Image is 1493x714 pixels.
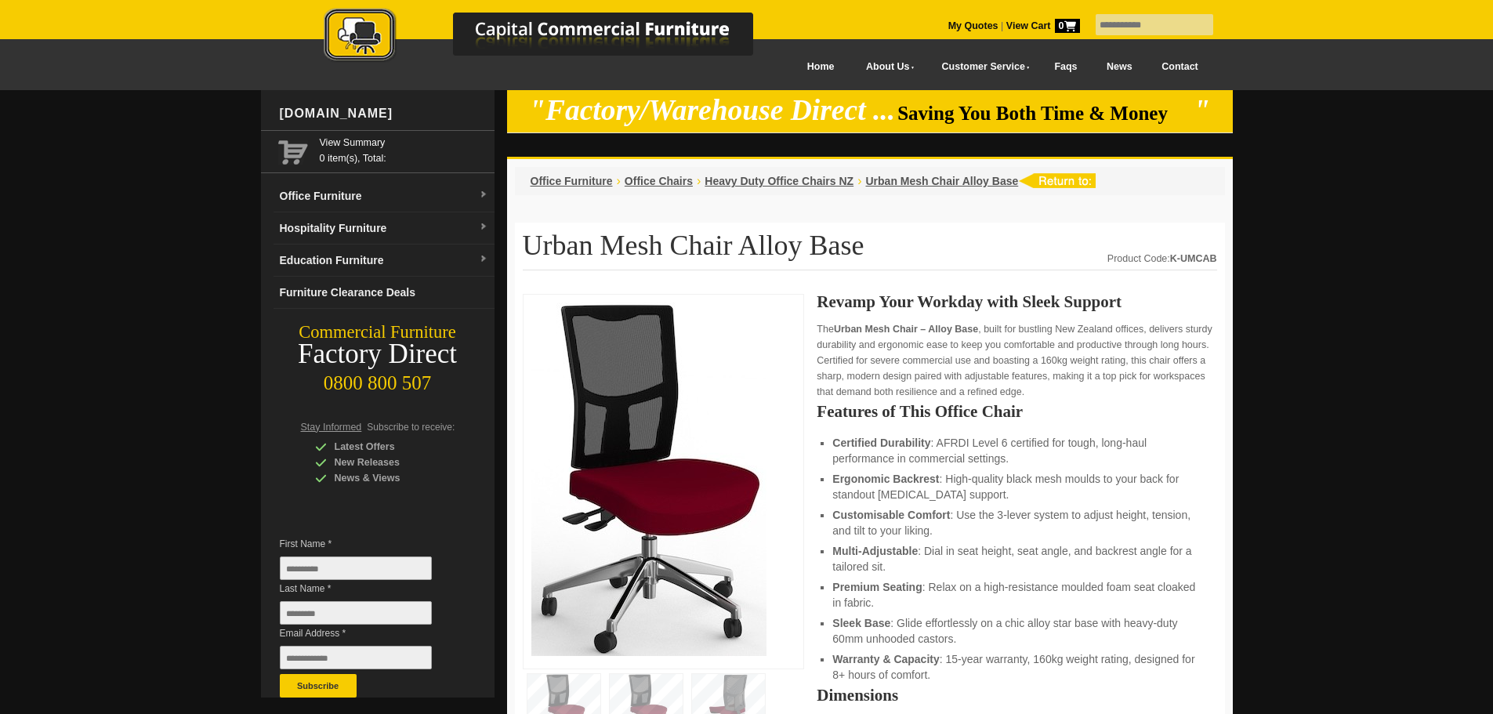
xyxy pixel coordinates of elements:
[320,135,488,150] a: View Summary
[280,646,432,669] input: Email Address *
[367,422,455,433] span: Subscribe to receive:
[832,437,930,449] strong: Certified Durability
[832,507,1201,538] li: : Use the 3-lever system to adjust height, tension, and tilt to your liking.
[832,579,1201,611] li: : Relax on a high-resistance moulded foam seat cloaked in fabric.
[832,509,950,521] strong: Customisable Comfort
[315,470,464,486] div: News & Views
[832,545,918,557] strong: Multi-Adjustable
[857,173,861,189] li: ›
[274,180,495,212] a: Office Furnituredropdown
[280,536,455,552] span: First Name *
[274,245,495,277] a: Education Furnituredropdown
[1092,49,1147,85] a: News
[261,343,495,365] div: Factory Direct
[617,173,621,189] li: ›
[274,212,495,245] a: Hospitality Furnituredropdown
[832,653,939,665] strong: Warranty & Capacity
[1194,94,1210,126] em: "
[280,601,432,625] input: Last Name *
[832,435,1201,466] li: : AFRDI Level 6 certified for tough, long-haul performance in commercial settings.
[849,49,924,85] a: About Us
[817,687,1216,703] h2: Dimensions
[1003,20,1079,31] a: View Cart0
[832,617,890,629] strong: Sleek Base
[261,364,495,394] div: 0800 800 507
[280,625,455,641] span: Email Address *
[897,103,1191,124] span: Saving You Both Time & Money
[817,321,1216,400] p: The , built for bustling New Zealand offices, delivers sturdy durability and ergonomic ease to ke...
[523,230,1217,270] h1: Urban Mesh Chair Alloy Base
[1147,49,1212,85] a: Contact
[817,404,1216,419] h2: Features of This Office Chair
[320,135,488,164] span: 0 item(s), Total:
[948,20,998,31] a: My Quotes
[529,94,895,126] em: "Factory/Warehouse Direct ...
[924,49,1039,85] a: Customer Service
[1018,173,1096,188] img: return to
[817,294,1216,310] h2: Revamp Your Workday with Sleek Support
[479,190,488,200] img: dropdown
[261,321,495,343] div: Commercial Furniture
[1107,251,1217,266] div: Product Code:
[301,422,362,433] span: Stay Informed
[832,543,1201,574] li: : Dial in seat height, seat angle, and backrest angle for a tailored sit.
[834,324,978,335] strong: Urban Mesh Chair – Alloy Base
[705,175,853,187] a: Heavy Duty Office Chairs NZ
[1006,20,1080,31] strong: View Cart
[274,90,495,137] div: [DOMAIN_NAME]
[281,8,829,65] img: Capital Commercial Furniture Logo
[479,223,488,232] img: dropdown
[315,455,464,470] div: New Releases
[832,471,1201,502] li: : High-quality black mesh moulds to your back for standout [MEDICAL_DATA] support.
[531,175,613,187] a: Office Furniture
[697,173,701,189] li: ›
[1040,49,1093,85] a: Faqs
[1170,253,1217,264] strong: K-UMCAB
[832,473,939,485] strong: Ergonomic Backrest
[479,255,488,264] img: dropdown
[274,277,495,309] a: Furniture Clearance Deals
[832,615,1201,647] li: : Glide effortlessly on a chic alloy star base with heavy-duty 60mm unhooded castors.
[865,175,1018,187] a: Urban Mesh Chair Alloy Base
[625,175,693,187] a: Office Chairs
[531,303,766,656] img: Urban Mesh Chair with alloy base, adjustable ergonomic design, 160kg capacity.
[280,581,455,596] span: Last Name *
[281,8,829,70] a: Capital Commercial Furniture Logo
[280,674,357,698] button: Subscribe
[832,581,922,593] strong: Premium Seating
[1055,19,1080,33] span: 0
[280,556,432,580] input: First Name *
[832,651,1201,683] li: : 15-year warranty, 160kg weight rating, designed for 8+ hours of comfort.
[315,439,464,455] div: Latest Offers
